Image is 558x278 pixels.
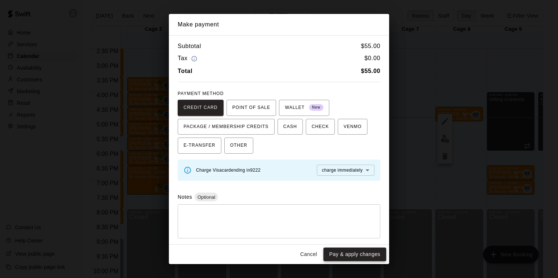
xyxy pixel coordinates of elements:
h6: Tax [178,54,199,63]
button: Pay & apply changes [323,248,386,261]
button: E-TRANSFER [178,138,221,154]
span: OTHER [230,140,247,151]
button: CASH [278,119,303,135]
button: WALLET New [279,100,329,116]
b: Total [178,68,192,74]
button: CREDIT CARD [178,100,224,116]
b: $ 55.00 [361,68,380,74]
span: Charge Visa card ending in 9222 [196,168,261,173]
h2: Make payment [169,14,389,35]
h6: $ 55.00 [361,41,380,51]
button: PACKAGE / MEMBERSHIP CREDITS [178,119,275,135]
button: POINT OF SALE [227,100,276,116]
span: New [309,103,323,113]
label: Notes [178,194,192,200]
button: CHECK [306,119,335,135]
span: PAYMENT METHOD [178,91,224,96]
button: OTHER [224,138,253,154]
h6: $ 0.00 [365,54,380,63]
span: CREDIT CARD [184,102,218,114]
button: VENMO [338,119,367,135]
span: CASH [283,121,297,133]
span: POINT OF SALE [232,102,270,114]
button: Cancel [297,248,320,261]
span: charge immediately [322,168,363,173]
span: Optional [195,194,218,200]
h6: Subtotal [178,41,201,51]
span: WALLET [285,102,323,114]
span: E-TRANSFER [184,140,215,151]
span: PACKAGE / MEMBERSHIP CREDITS [184,121,269,133]
span: CHECK [312,121,329,133]
span: VENMO [344,121,362,133]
